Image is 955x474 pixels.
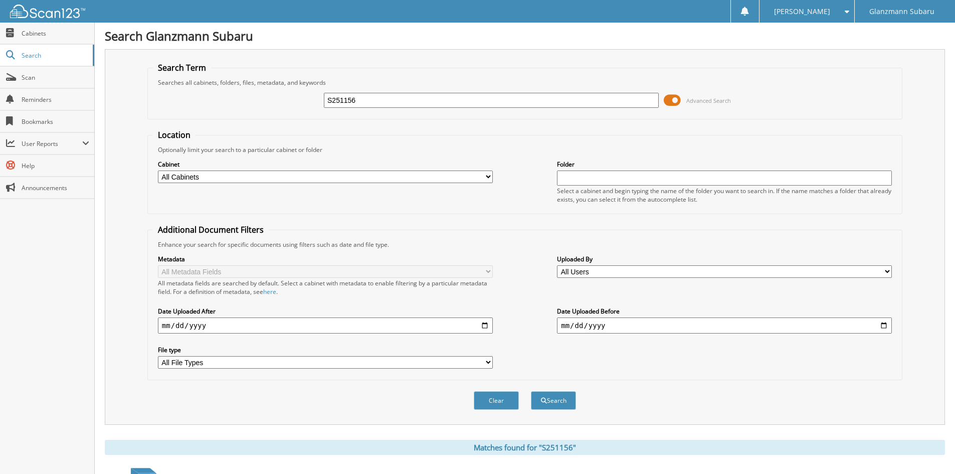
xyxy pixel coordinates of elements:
[153,240,897,249] div: Enhance your search for specific documents using filters such as date and file type.
[869,9,934,15] span: Glanzmann Subaru
[22,73,89,82] span: Scan
[153,62,211,73] legend: Search Term
[153,224,269,235] legend: Additional Document Filters
[158,346,493,354] label: File type
[22,117,89,126] span: Bookmarks
[22,95,89,104] span: Reminders
[153,78,897,87] div: Searches all cabinets, folders, files, metadata, and keywords
[557,187,892,204] div: Select a cabinet and begin typing the name of the folder you want to search in. If the name match...
[22,29,89,38] span: Cabinets
[22,184,89,192] span: Announcements
[105,28,945,44] h1: Search Glanzmann Subaru
[557,160,892,169] label: Folder
[158,307,493,315] label: Date Uploaded After
[158,318,493,334] input: start
[774,9,830,15] span: [PERSON_NAME]
[474,391,519,410] button: Clear
[557,255,892,263] label: Uploaded By
[22,51,88,60] span: Search
[557,307,892,315] label: Date Uploaded Before
[22,162,89,170] span: Help
[158,160,493,169] label: Cabinet
[10,5,85,18] img: scan123-logo-white.svg
[158,279,493,296] div: All metadata fields are searched by default. Select a cabinet with metadata to enable filtering b...
[22,139,82,148] span: User Reports
[153,129,196,140] legend: Location
[263,287,276,296] a: here
[531,391,576,410] button: Search
[686,97,731,104] span: Advanced Search
[557,318,892,334] input: end
[153,145,897,154] div: Optionally limit your search to a particular cabinet or folder
[158,255,493,263] label: Metadata
[105,440,945,455] div: Matches found for "S251156"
